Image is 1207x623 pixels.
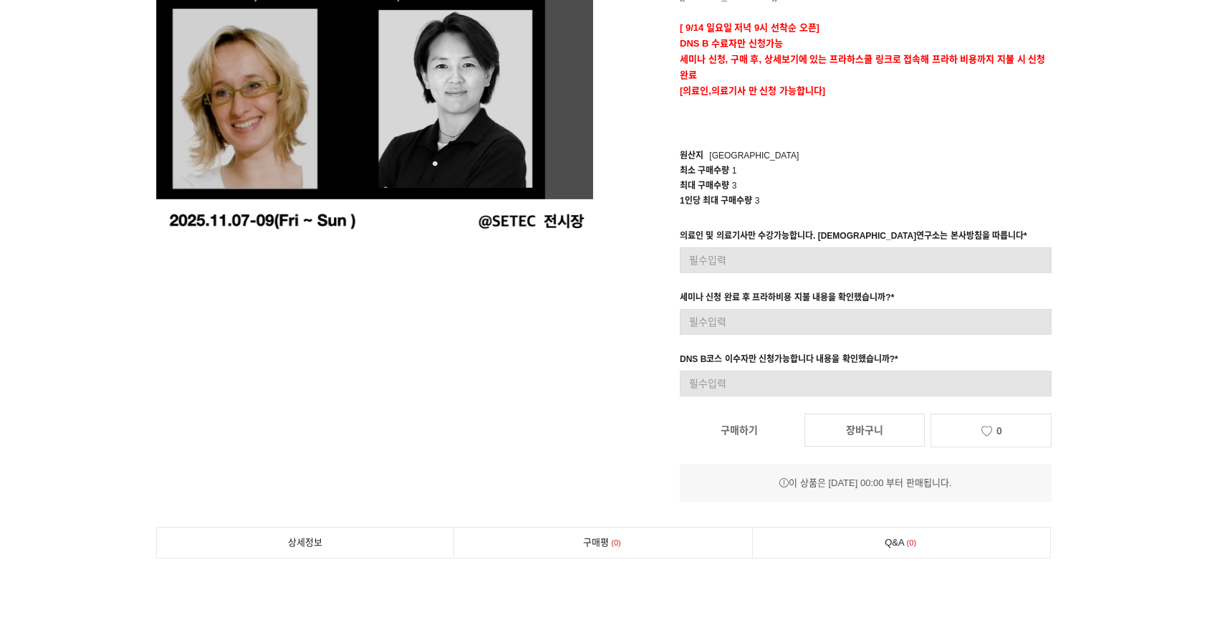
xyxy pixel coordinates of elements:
span: 1인당 최대 구매수량 [680,196,752,206]
a: 장바구니 [804,414,925,447]
span: 3 [755,196,760,206]
strong: DNS B 수료자만 신청가능 [680,38,783,49]
span: 0 [905,536,919,551]
div: DNS B코스 이수자만 신청가능합니다 내용을 확인했습니까? [680,352,898,371]
span: 최소 구매수량 [680,166,729,176]
strong: [ 9/14 일요일 저녁 9시 선착순 오픈] [680,22,819,33]
div: 이 상품은 [DATE] 00:00 부터 판매됩니다. [680,475,1052,491]
div: 의료인 및 의료기사만 수강가능합니다. [DEMOGRAPHIC_DATA]연구소는 본사방침을 따릅니다 [680,229,1027,247]
input: 필수입력 [680,309,1052,335]
a: Q&A0 [753,528,1051,558]
strong: 세미나 신청, 구매 후, 상세보기에 있는 프라하스쿨 링크로 접속해 프라하 비용까지 지불 시 신청완료 [680,54,1045,80]
a: 상세정보 [157,528,454,558]
span: 최대 구매수량 [680,181,729,191]
input: 필수입력 [680,247,1052,273]
span: 0 [609,536,623,551]
input: 필수입력 [680,371,1052,396]
a: 0 [931,414,1051,447]
span: 1 [732,166,737,176]
a: 구매평0 [454,528,752,558]
a: 구매하기 [680,414,799,446]
span: 0 [996,425,1002,437]
div: 세미나 신청 완료 후 프라하비용 지불 내용을 확인했습니까? [680,290,894,309]
strong: [의료인,의료기사 만 신청 가능합니다] [680,85,825,96]
span: [GEOGRAPHIC_DATA] [709,151,799,161]
span: 원산지 [680,151,703,161]
span: 3 [732,181,737,191]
